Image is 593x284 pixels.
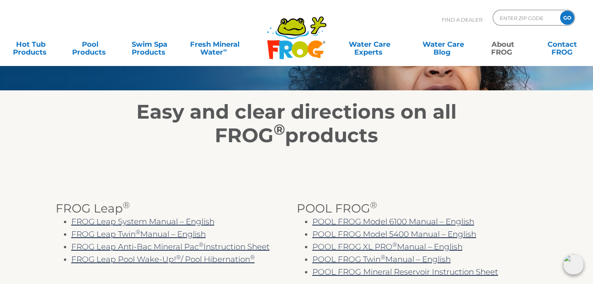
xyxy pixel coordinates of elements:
[71,255,255,264] a: FROG Leap Pool Wake-Up!®/ Pool Hibernation®
[480,37,526,52] a: AboutFROG
[312,217,474,226] a: POOL FROG Model 6100 Manual – English
[136,228,140,236] sup: ®
[312,242,462,251] a: POOL FROG XL PRO®Manual – English
[186,37,244,52] a: Fresh MineralWater∞
[71,229,206,239] a: FROG Leap Twin®Manual – English
[560,11,574,25] input: GO
[56,202,297,215] h3: FROG Leap
[223,47,227,53] sup: ∞
[123,200,130,211] sup: ®
[370,200,377,211] sup: ®
[250,253,255,261] sup: ®
[71,242,270,251] a: FROG Leap Anti-Bac Mineral Pac®Instruction Sheet
[71,217,214,226] a: FROG Leap System Manual – English
[199,241,203,248] sup: ®
[312,255,451,264] a: POOL FROG Twin®Manual – English
[499,12,552,24] input: Zip Code Form
[392,241,397,248] sup: ®
[312,267,498,277] a: POOL FROGMineral Reservoir Instruction Sheet
[442,10,482,29] p: Find A Dealer
[176,253,181,261] sup: ®
[56,100,538,147] h2: Easy and clear directions on all FROG products
[312,229,476,239] a: POOL FROG Model 5400 Manual – English
[274,121,285,138] sup: ®
[8,37,54,52] a: Hot TubProducts
[297,202,538,215] h3: POOL FROG
[539,37,585,52] a: ContactFROG
[420,37,466,52] a: Water CareBlog
[127,37,173,52] a: Swim SpaProducts
[563,254,584,275] img: openIcon
[67,37,114,52] a: PoolProducts
[332,37,407,52] a: Water CareExperts
[381,253,385,261] sup: ®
